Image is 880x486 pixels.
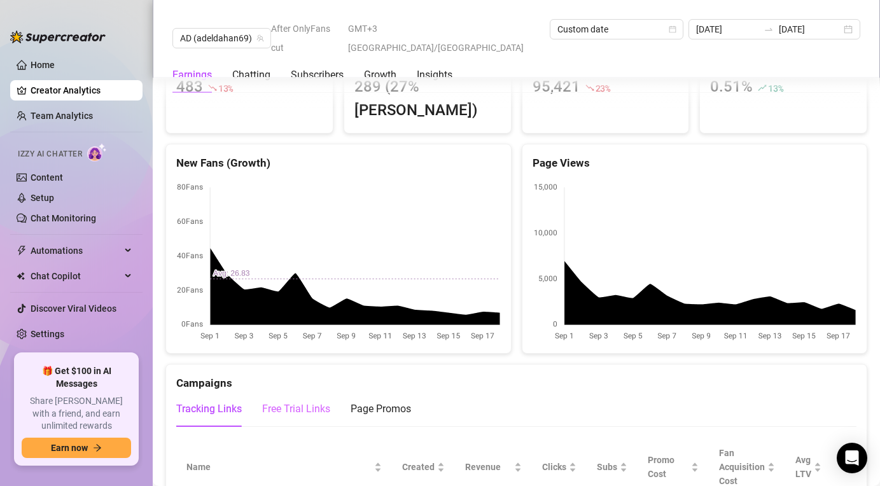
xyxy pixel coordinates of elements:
[22,365,131,390] span: 🎁 Get $100 in AI Messages
[597,460,617,474] span: Subs
[31,240,121,261] span: Automations
[719,448,765,486] span: Fan Acquisition Cost
[176,155,501,172] div: New Fans (Growth)
[262,401,330,417] div: Free Trial Links
[837,443,867,473] div: Open Intercom Messenger
[93,443,102,452] span: arrow-right
[232,67,270,83] div: Chatting
[291,67,344,83] div: Subscribers
[31,303,116,314] a: Discover Viral Videos
[696,22,758,36] input: Start date
[31,193,54,203] a: Setup
[31,80,132,101] a: Creator Analytics
[186,460,372,474] span: Name
[271,19,340,57] span: After OnlyFans cut
[795,455,811,479] span: Avg LTV
[402,460,435,474] span: Created
[31,266,121,286] span: Chat Copilot
[51,443,88,453] span: Earn now
[533,155,857,172] div: Page Views
[669,25,676,33] span: calendar
[768,82,783,94] span: 13 %
[17,272,25,281] img: Chat Copilot
[31,111,93,121] a: Team Analytics
[31,60,55,70] a: Home
[764,24,774,34] span: swap-right
[18,148,82,160] span: Izzy AI Chatter
[176,364,856,392] div: Campaigns
[31,172,63,183] a: Content
[180,29,263,48] span: AD (adeldahan69)
[348,19,542,57] span: GMT+3 [GEOGRAPHIC_DATA]/[GEOGRAPHIC_DATA]
[31,213,96,223] a: Chat Monitoring
[764,24,774,34] span: to
[557,20,676,39] span: Custom date
[172,67,212,83] div: Earnings
[218,82,233,94] span: 13 %
[256,34,264,42] span: team
[542,460,566,474] span: Clicks
[364,67,396,83] div: Growth
[596,82,610,94] span: 23 %
[354,75,501,123] div: 289 (27% [PERSON_NAME])
[22,395,131,433] span: Share [PERSON_NAME] with a friend, and earn unlimited rewards
[10,31,106,43] img: logo-BBDzfeDw.svg
[87,143,107,162] img: AI Chatter
[779,22,841,36] input: End date
[417,67,452,83] div: Insights
[17,246,27,256] span: thunderbolt
[176,401,242,417] div: Tracking Links
[22,438,131,458] button: Earn nowarrow-right
[31,329,64,339] a: Settings
[465,460,512,474] span: Revenue
[351,401,411,417] div: Page Promos
[648,453,688,481] span: Promo Cost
